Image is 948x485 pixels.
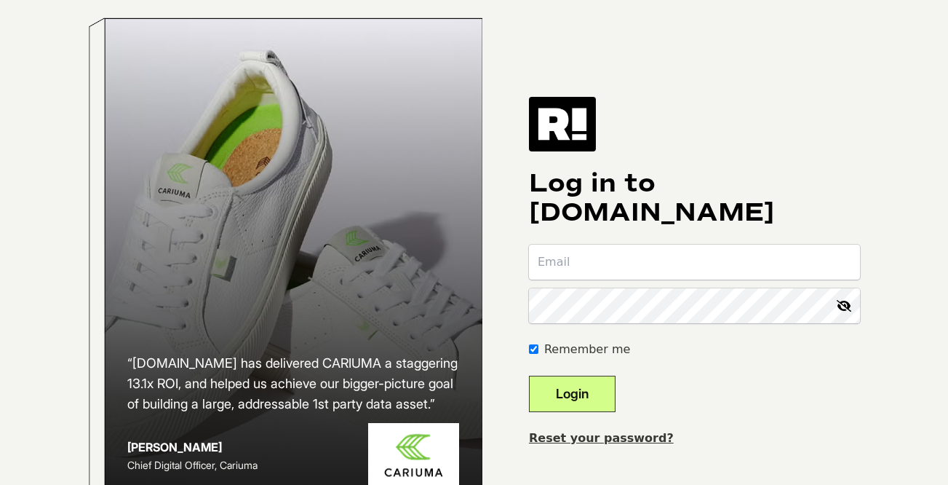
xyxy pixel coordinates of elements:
[529,376,616,412] button: Login
[127,440,222,454] strong: [PERSON_NAME]
[529,245,860,280] input: Email
[529,431,674,445] a: Reset your password?
[127,459,258,471] span: Chief Digital Officer, Cariuma
[529,97,596,151] img: Retention.com
[127,353,459,414] h2: “[DOMAIN_NAME] has delivered CARIUMA a staggering 13.1x ROI, and helped us achieve our bigger-pic...
[544,341,630,358] label: Remember me
[529,169,860,227] h1: Log in to [DOMAIN_NAME]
